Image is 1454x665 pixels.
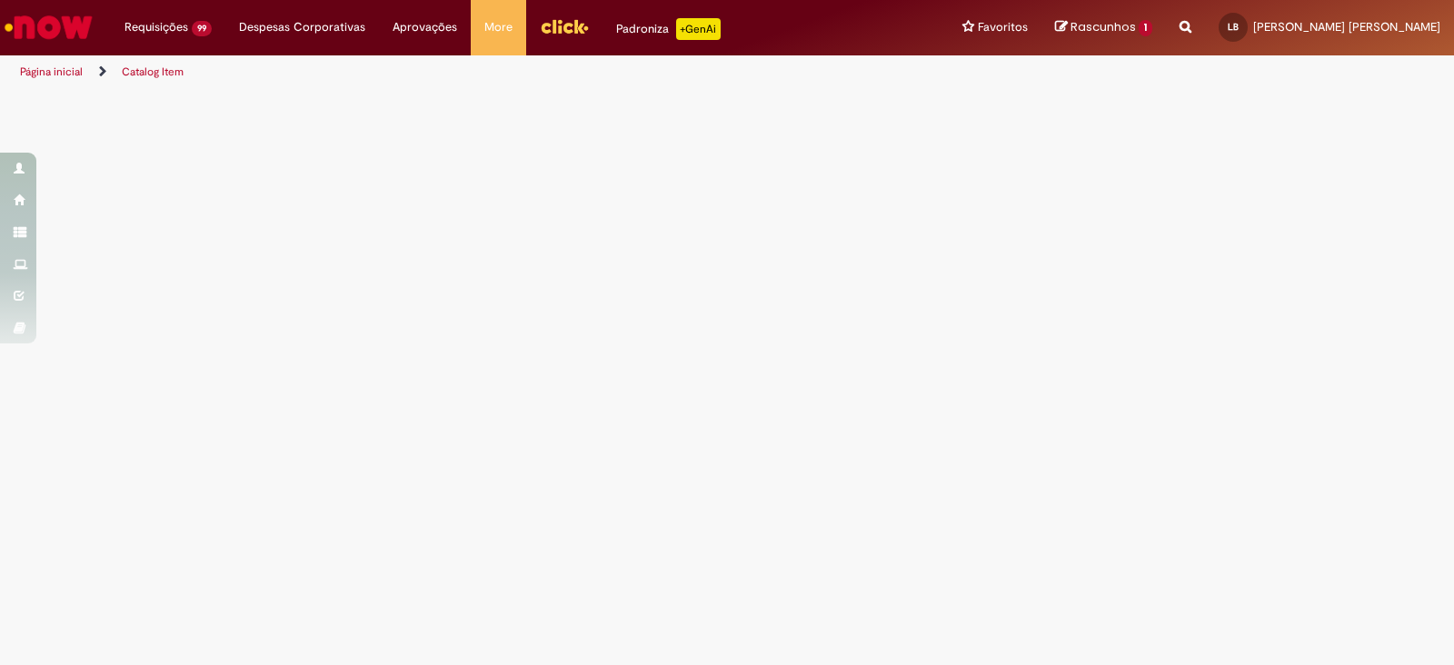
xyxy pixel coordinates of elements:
[484,18,513,36] span: More
[20,65,83,79] a: Página inicial
[616,18,721,40] div: Padroniza
[122,65,184,79] a: Catalog Item
[1253,19,1440,35] span: [PERSON_NAME] [PERSON_NAME]
[192,21,212,36] span: 99
[2,9,95,45] img: ServiceNow
[676,18,721,40] p: +GenAi
[540,13,589,40] img: click_logo_yellow_360x200.png
[1139,20,1152,36] span: 1
[1228,21,1239,33] span: LB
[393,18,457,36] span: Aprovações
[124,18,188,36] span: Requisições
[14,55,956,89] ul: Trilhas de página
[239,18,365,36] span: Despesas Corporativas
[978,18,1028,36] span: Favoritos
[1055,19,1152,36] a: Rascunhos
[1071,18,1136,35] span: Rascunhos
